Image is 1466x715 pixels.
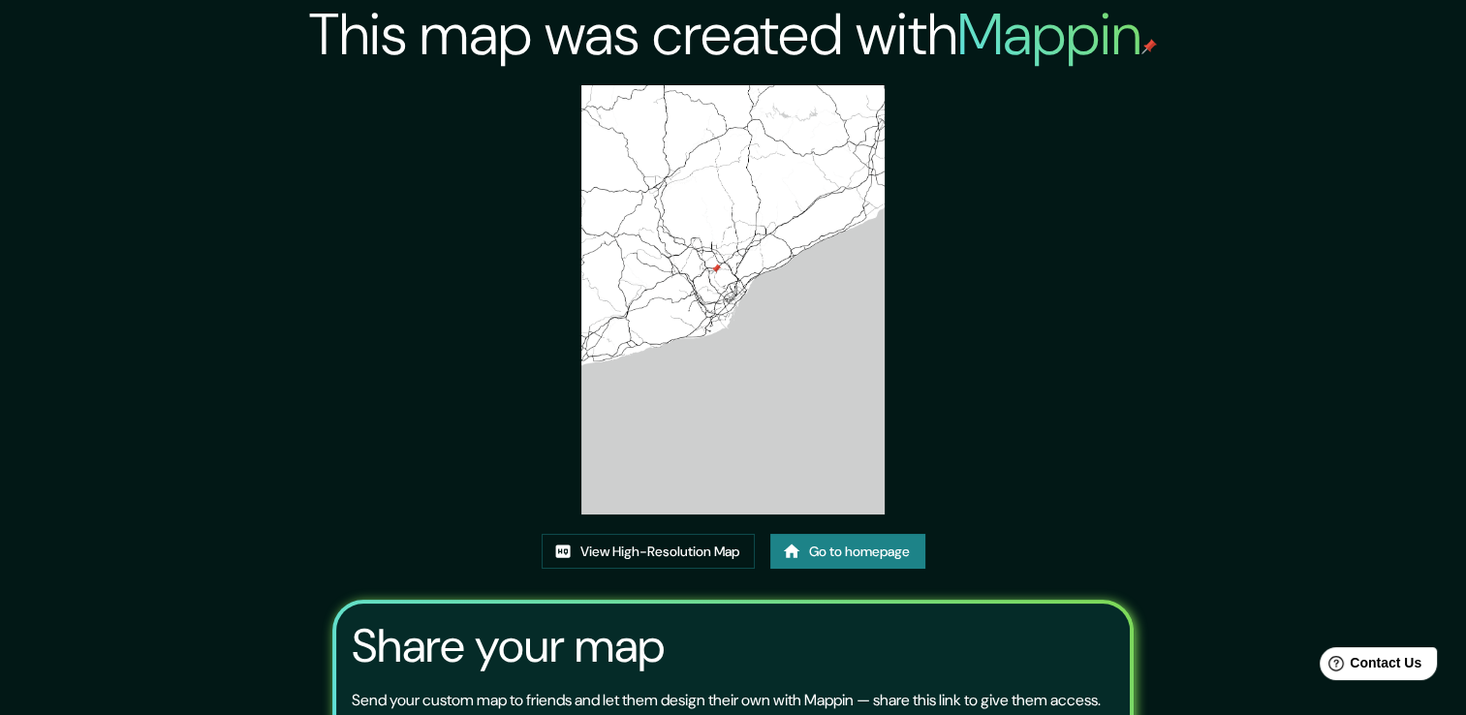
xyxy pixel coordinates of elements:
[1141,39,1157,54] img: mappin-pin
[352,619,665,673] h3: Share your map
[542,534,755,570] a: View High-Resolution Map
[352,689,1101,712] p: Send your custom map to friends and let them design their own with Mappin — share this link to gi...
[770,534,925,570] a: Go to homepage
[581,85,885,514] img: created-map
[1294,639,1445,694] iframe: Help widget launcher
